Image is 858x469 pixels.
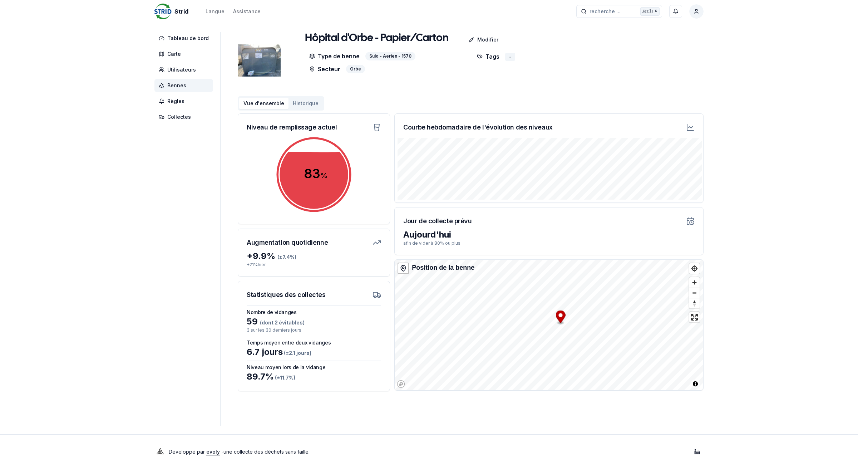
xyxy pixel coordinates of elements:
p: 3 sur les 30 derniers jours [247,327,381,333]
p: Développé par - une collecte des déchets sans faille . [169,447,310,457]
button: Toggle attribution [691,380,700,388]
h3: Statistiques des collectes [247,290,325,300]
span: Strid [174,7,188,16]
a: evoly [206,449,220,455]
span: Utilisateurs [167,66,196,73]
span: Collectes [167,113,191,121]
p: Type de benne [309,52,360,60]
p: + 21 % hier [247,262,381,268]
h3: Augmentation quotidienne [247,238,328,248]
div: Orbe [346,65,365,73]
div: - [505,53,515,61]
div: Sulo - Aerien - 1570 [365,52,415,60]
div: Langue [206,8,225,15]
span: Bennes [167,82,186,89]
span: (± 7.4 %) [277,254,296,260]
div: + 9.9 % [247,250,381,262]
button: Zoom out [689,288,700,298]
p: Modifier [477,36,498,43]
a: Assistance [233,7,261,16]
a: Strid [154,7,191,16]
p: Tags [477,52,499,61]
span: Carte [167,50,181,58]
span: recherche ... [590,8,621,15]
h3: Jour de collecte prévu [403,216,472,226]
h3: Temps moyen entre deux vidanges [247,339,381,346]
h3: Nombre de vidanges [247,309,381,316]
div: Map marker [556,311,566,325]
span: (± 2.1 jours ) [283,350,311,356]
img: Evoly Logo [154,446,166,458]
span: Règles [167,98,184,105]
div: 89.7 % [247,371,381,382]
a: Règles [154,95,216,108]
canvas: Map [395,260,705,390]
span: Zoom out [689,288,700,298]
button: Historique [289,98,323,109]
button: Vue d'ensemble [239,98,289,109]
div: 6.7 jours [247,346,381,358]
h3: Courbe hebdomadaire de l'évolution des niveaux [403,122,552,132]
button: Find my location [689,263,700,274]
span: Tableau de bord [167,35,209,42]
a: Utilisateurs [154,63,216,76]
div: Position de la benne [412,263,474,273]
div: Aujourd'hui [403,229,695,240]
a: Collectes [154,111,216,123]
a: Carte [154,48,216,60]
a: Mapbox logo [397,380,405,388]
span: (dont 2 évitables) [258,319,305,326]
button: Langue [206,7,225,16]
button: Zoom in [689,277,700,288]
a: Tableau de bord [154,32,216,45]
img: Strid Logo [154,3,172,20]
h3: Niveau de remplissage actuel [247,122,337,132]
span: (± 11.7 %) [274,375,295,381]
button: recherche ...Ctrl+K [576,5,662,18]
img: bin Image [238,32,281,89]
a: Bennes [154,79,216,92]
button: Reset bearing to north [689,298,700,308]
p: afin de vider à 80% ou plus [403,240,695,246]
p: Secteur [309,65,340,73]
div: 59 [247,316,381,327]
button: Enter fullscreen [689,312,700,322]
a: Modifier [449,33,504,47]
h1: Hôpital d'Orbe - Papier/Carton [305,32,449,45]
h3: Niveau moyen lors de la vidange [247,364,381,371]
